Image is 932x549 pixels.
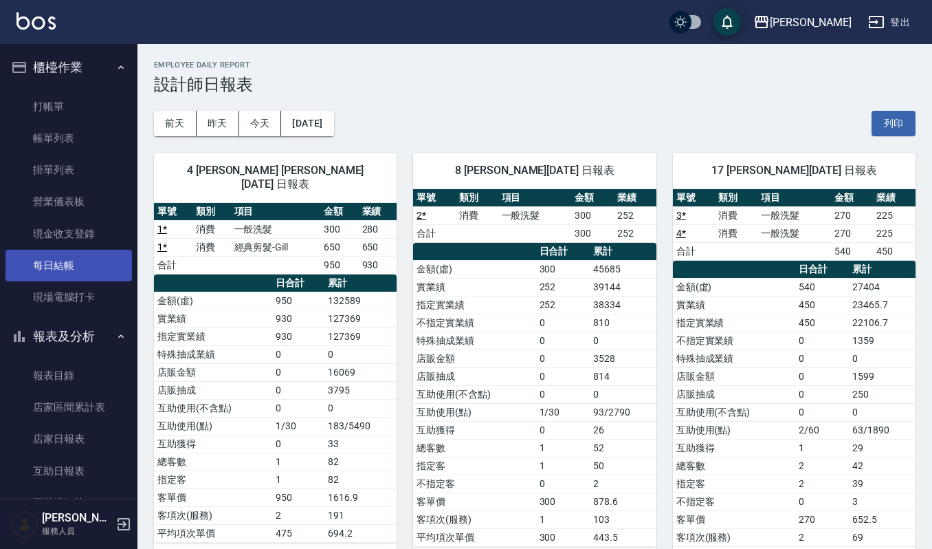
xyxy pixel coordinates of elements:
td: 250 [849,385,916,403]
td: 450 [795,296,850,314]
td: 2 [795,457,850,475]
button: 前天 [154,111,197,136]
td: 消費 [715,224,757,242]
td: 金額(虛) [154,292,272,310]
td: 金額(虛) [673,278,795,296]
td: 1 [536,510,590,528]
td: 一般洗髮 [757,224,831,242]
span: 4 [PERSON_NAME] [PERSON_NAME] [DATE] 日報表 [170,164,380,191]
td: 39 [849,475,916,493]
td: 38334 [590,296,656,314]
td: 0 [849,349,916,367]
a: 互助排行榜 [5,487,132,519]
td: 互助獲得 [154,435,272,453]
td: 2 [272,506,324,524]
td: 2 [795,528,850,546]
td: 0 [795,403,850,421]
td: 店販金額 [154,363,272,381]
td: 0 [795,367,850,385]
td: 3795 [324,381,397,399]
td: 127369 [324,310,397,327]
td: 指定實業績 [154,327,272,345]
a: 現金收支登錄 [5,218,132,250]
td: 252 [614,206,656,224]
td: 總客數 [673,457,795,475]
td: 2 [795,475,850,493]
td: 1/30 [272,417,324,435]
th: 日合計 [536,243,590,261]
table: a dense table [154,203,397,274]
td: 82 [324,471,397,488]
th: 類別 [715,189,757,207]
td: 客項次(服務) [673,528,795,546]
td: 互助使用(不含點) [413,385,535,403]
td: 810 [590,314,656,332]
a: 營業儀表板 [5,186,132,217]
td: 300 [536,528,590,546]
th: 累計 [849,261,916,279]
td: 客單價 [673,510,795,528]
td: 694.2 [324,524,397,542]
table: a dense table [413,189,656,243]
a: 店家區間累計表 [5,391,132,423]
td: 0 [536,475,590,493]
td: 2/60 [795,421,850,439]
td: 互助獲得 [673,439,795,457]
td: 29 [849,439,916,457]
td: 22106.7 [849,314,916,332]
td: 23465.7 [849,296,916,314]
td: 33 [324,435,397,453]
td: 127369 [324,327,397,345]
td: 650 [359,238,397,256]
td: 消費 [192,238,231,256]
td: 1 [536,457,590,475]
th: 金額 [320,203,359,221]
a: 帳單列表 [5,122,132,154]
th: 單號 [673,189,715,207]
td: 300 [320,220,359,238]
button: save [713,8,741,36]
td: 93/2790 [590,403,656,421]
td: 合計 [154,256,192,274]
td: 475 [272,524,324,542]
th: 金額 [571,189,614,207]
a: 每日結帳 [5,250,132,281]
td: 0 [536,349,590,367]
td: 252 [536,278,590,296]
a: 現場電腦打卡 [5,281,132,313]
td: 指定客 [413,457,535,475]
td: 52 [590,439,656,457]
td: 互助使用(點) [673,421,795,439]
th: 類別 [456,189,498,207]
td: 183/5490 [324,417,397,435]
td: 1 [272,471,324,488]
td: 16069 [324,363,397,381]
td: 950 [272,488,324,506]
td: 39144 [590,278,656,296]
td: 26 [590,421,656,439]
td: 1/30 [536,403,590,421]
td: 0 [536,385,590,403]
th: 業績 [614,189,656,207]
div: [PERSON_NAME] [770,14,852,31]
td: 消費 [192,220,231,238]
td: 一般洗髮 [498,206,572,224]
td: 82 [324,453,397,471]
td: 合計 [413,224,456,242]
a: 互助日報表 [5,455,132,487]
td: 191 [324,506,397,524]
img: Logo [16,12,56,30]
th: 類別 [192,203,231,221]
td: 一般洗髮 [757,206,831,224]
span: 17 [PERSON_NAME][DATE] 日報表 [689,164,899,177]
td: 0 [590,332,656,349]
td: 1 [795,439,850,457]
th: 單號 [413,189,456,207]
th: 累計 [590,243,656,261]
a: 掛單列表 [5,154,132,186]
td: 0 [272,345,324,363]
td: 實業績 [154,310,272,327]
a: 報表目錄 [5,360,132,391]
p: 服務人員 [42,525,112,537]
th: 累計 [324,274,397,292]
